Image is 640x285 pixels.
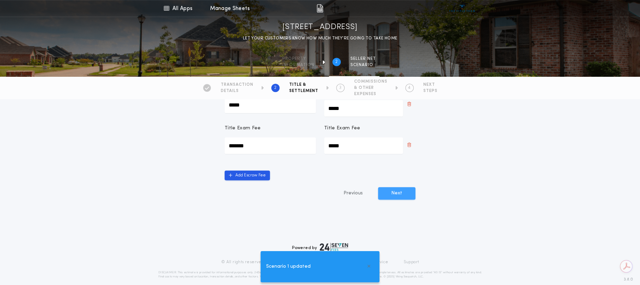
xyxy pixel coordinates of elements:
[423,88,437,94] span: STEPS
[282,56,314,62] span: Property
[350,56,376,62] span: SELLER NET
[354,79,387,84] span: COMMISSIONS
[225,137,316,154] input: Title Exam Fee
[408,85,411,91] h2: 4
[289,82,318,88] span: TITLE &
[282,22,358,33] h1: [STREET_ADDRESS]
[330,187,377,200] button: Previous
[243,35,397,42] p: LET YOUR CUSTOMERS KNOW HOW MUCH THEY’RE GOING TO TAKE HOME
[324,137,403,154] input: Title Exam Fee
[320,243,348,251] img: logo
[292,243,348,251] div: Powered by
[221,88,253,94] span: DETAILS
[317,4,323,12] img: img
[225,125,261,132] p: Title Exam Fee
[354,85,387,91] span: & OTHER
[221,82,253,88] span: TRANSACTION
[324,100,403,117] input: E-Recording Fee (per document)
[350,62,376,68] span: SCENARIO
[282,62,314,68] span: information
[449,5,475,12] img: vs-icon
[354,91,387,97] span: EXPENSES
[289,88,318,94] span: SETTLEMENT
[225,171,270,180] button: Add Escrow Fee
[378,187,415,200] button: Next
[266,263,311,270] span: Scenario 1 updated
[274,85,276,91] h2: 2
[324,125,360,132] p: Title Exam Fee
[335,59,338,65] h2: 2
[339,85,341,91] h2: 3
[225,96,316,113] input: E-Recording Fee (per document)
[423,82,437,88] span: NEXT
